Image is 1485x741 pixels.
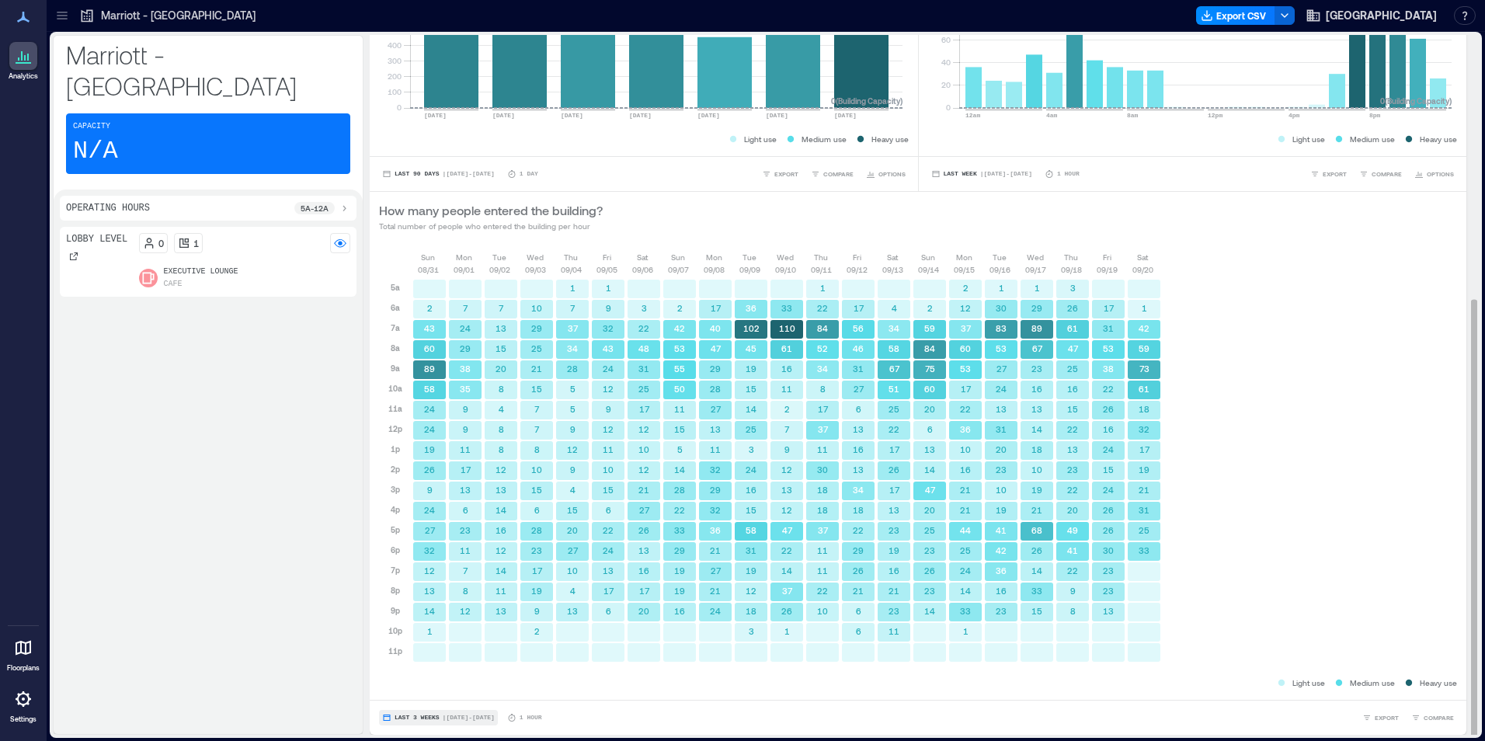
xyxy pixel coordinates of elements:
text: 42 [674,323,685,333]
p: 5a [391,281,400,294]
p: Thu [814,251,828,263]
text: 61 [781,343,792,353]
span: [GEOGRAPHIC_DATA] [1326,8,1437,23]
text: 13 [1067,444,1078,454]
text: [DATE] [766,112,788,119]
p: 1 [193,237,199,249]
p: 12p [388,423,402,435]
p: Medium use [1350,133,1395,145]
text: 53 [996,343,1007,353]
a: Floorplans [2,629,44,677]
text: 52 [817,343,828,353]
text: 27 [996,364,1007,374]
p: 09/11 [811,263,832,276]
text: 11 [460,444,471,454]
text: 8 [499,424,504,434]
text: 5 [570,404,576,414]
p: 09/01 [454,263,475,276]
p: Sun [421,251,435,263]
text: 20 [996,444,1007,454]
p: Total number of people who entered the building per hour [379,220,603,232]
text: 48 [638,343,649,353]
p: Wed [1027,251,1044,263]
text: 12pm [1208,112,1222,119]
text: 53 [1103,343,1114,353]
text: 9 [784,444,790,454]
button: [GEOGRAPHIC_DATA] [1301,3,1442,28]
p: 09/12 [847,263,868,276]
text: 17 [889,444,900,454]
text: 9 [463,424,468,434]
text: 83 [996,323,1007,333]
text: 34 [889,323,899,333]
text: 60 [924,384,935,394]
text: 15 [674,424,685,434]
text: 29 [710,364,721,374]
p: Wed [527,251,544,263]
text: 11 [603,444,614,454]
p: 09/10 [775,263,796,276]
text: 59 [924,323,935,333]
text: 22 [1067,424,1078,434]
text: 43 [603,343,614,353]
text: 60 [424,343,435,353]
p: Tue [993,251,1007,263]
text: 24 [460,323,471,333]
p: 09/03 [525,263,546,276]
text: 25 [746,424,756,434]
button: EXPORT [1307,166,1350,182]
text: 58 [424,384,435,394]
text: 25 [531,343,542,353]
text: [DATE] [424,112,447,119]
text: 25 [638,384,649,394]
text: 1 [1035,283,1040,293]
span: COMPARE [1424,713,1454,722]
text: 4pm [1289,112,1300,119]
text: 56 [853,323,864,333]
text: 3 [642,303,647,313]
text: 33 [781,303,792,313]
p: Mon [456,251,472,263]
button: Export CSV [1196,6,1275,25]
text: 13 [710,424,721,434]
text: 13 [996,404,1007,414]
button: EXPORT [759,166,802,182]
text: 67 [889,364,900,374]
text: 8pm [1369,112,1381,119]
p: Thu [564,251,578,263]
text: 8am [1127,112,1139,119]
text: 13 [496,323,506,333]
text: 30 [996,303,1007,313]
text: 1 [1142,303,1147,313]
text: 89 [1031,323,1042,333]
button: OPTIONS [1411,166,1457,182]
button: COMPARE [1408,710,1457,725]
p: Thu [1064,251,1078,263]
text: 36 [746,303,756,313]
text: 18 [1031,444,1042,454]
p: 08/31 [418,263,439,276]
text: 12 [960,303,971,313]
p: Marriott - [GEOGRAPHIC_DATA] [101,8,256,23]
p: Capacity [73,120,110,133]
p: 1 Hour [1057,169,1080,179]
p: Light use [1292,133,1325,145]
text: 12 [603,384,614,394]
tspan: 60 [941,35,950,44]
text: 11 [817,444,828,454]
p: Lobby Level [66,233,127,245]
tspan: 0 [945,103,950,112]
p: 6a [391,301,400,314]
text: 11 [674,404,685,414]
p: Mon [956,251,972,263]
text: 36 [960,424,971,434]
text: 27 [854,384,864,394]
text: 1 [820,283,826,293]
text: 60 [960,343,971,353]
text: 12 [638,424,649,434]
text: 10 [638,444,649,454]
p: Medium use [802,133,847,145]
text: 27 [711,404,722,414]
text: 23 [1031,364,1042,374]
text: 18 [1139,404,1149,414]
